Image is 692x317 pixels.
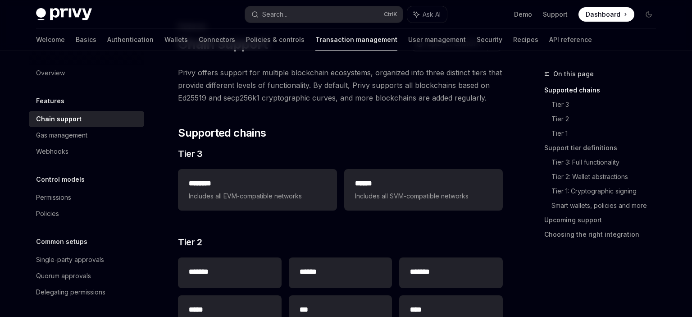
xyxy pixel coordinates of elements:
h5: Features [36,96,64,106]
a: Tier 2: Wallet abstractions [551,170,663,184]
a: Demo [514,10,532,19]
a: Supported chains [544,83,663,97]
span: Includes all SVM-compatible networks [355,191,492,202]
a: Overview [29,65,144,81]
a: Tier 1: Cryptographic signing [551,184,663,198]
div: Chain support [36,114,82,124]
span: Ctrl K [384,11,397,18]
a: Tier 3: Full functionality [551,155,663,170]
a: Gas management [29,127,144,143]
a: Wallets [164,29,188,51]
a: Support [543,10,568,19]
img: dark logo [36,8,92,21]
span: Dashboard [586,10,620,19]
a: Single-party approvals [29,252,144,268]
div: Permissions [36,192,71,203]
a: Upcoming support [544,213,663,227]
a: Tier 2 [551,112,663,126]
a: **** ***Includes all EVM-compatible networks [178,169,337,211]
span: Ask AI [423,10,441,19]
span: On this page [553,69,594,79]
a: Quorum approvals [29,268,144,284]
a: Webhooks [29,143,144,160]
span: Supported chains [178,126,266,140]
span: Includes all EVM-compatible networks [189,191,326,202]
a: Policies & controls [246,29,305,51]
a: Chain support [29,111,144,127]
a: Authentication [107,29,154,51]
span: Tier 2 [178,236,202,248]
button: Search...CtrlK [245,6,403,23]
a: Recipes [513,29,538,51]
span: Tier 3 [178,147,202,160]
div: Quorum approvals [36,271,91,281]
a: User management [408,29,466,51]
a: Connectors [199,29,235,51]
a: Tier 3 [551,97,663,112]
a: Delegating permissions [29,284,144,300]
a: Smart wallets, policies and more [551,198,663,213]
a: Choosing the right integration [544,227,663,242]
a: Permissions [29,189,144,206]
a: Policies [29,206,144,222]
div: Webhooks [36,146,68,157]
a: API reference [549,29,592,51]
div: Search... [262,9,287,20]
div: Delegating permissions [36,287,105,298]
a: Security [477,29,502,51]
div: Gas management [36,130,87,141]
a: Welcome [36,29,65,51]
div: Overview [36,68,65,78]
a: **** *Includes all SVM-compatible networks [344,169,503,211]
div: Policies [36,208,59,219]
a: Basics [76,29,96,51]
div: Single-party approvals [36,254,104,265]
a: Dashboard [578,7,634,22]
button: Ask AI [407,6,447,23]
button: Toggle dark mode [642,7,656,22]
a: Support tier definitions [544,141,663,155]
a: Tier 1 [551,126,663,141]
h5: Control models [36,174,85,185]
a: Transaction management [315,29,397,51]
span: Privy offers support for multiple blockchain ecosystems, organized into three distinct tiers that... [178,66,503,104]
h5: Common setups [36,236,87,247]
